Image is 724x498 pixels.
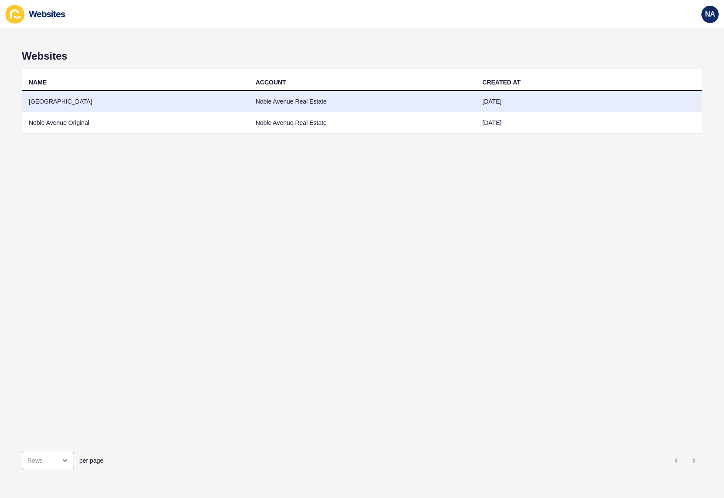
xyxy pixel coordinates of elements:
td: Noble Avenue Real Estate [249,112,476,134]
td: [GEOGRAPHIC_DATA] [22,91,249,112]
div: ACCOUNT [256,78,286,87]
td: Noble Avenue Real Estate [249,91,476,112]
h1: Websites [22,50,702,62]
td: [DATE] [475,112,702,134]
div: CREATED AT [482,78,521,87]
span: per page [79,456,103,465]
td: Noble Avenue Original [22,112,249,134]
div: NAME [29,78,47,87]
div: open menu [22,452,74,469]
td: [DATE] [475,91,702,112]
span: NA [705,10,715,19]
